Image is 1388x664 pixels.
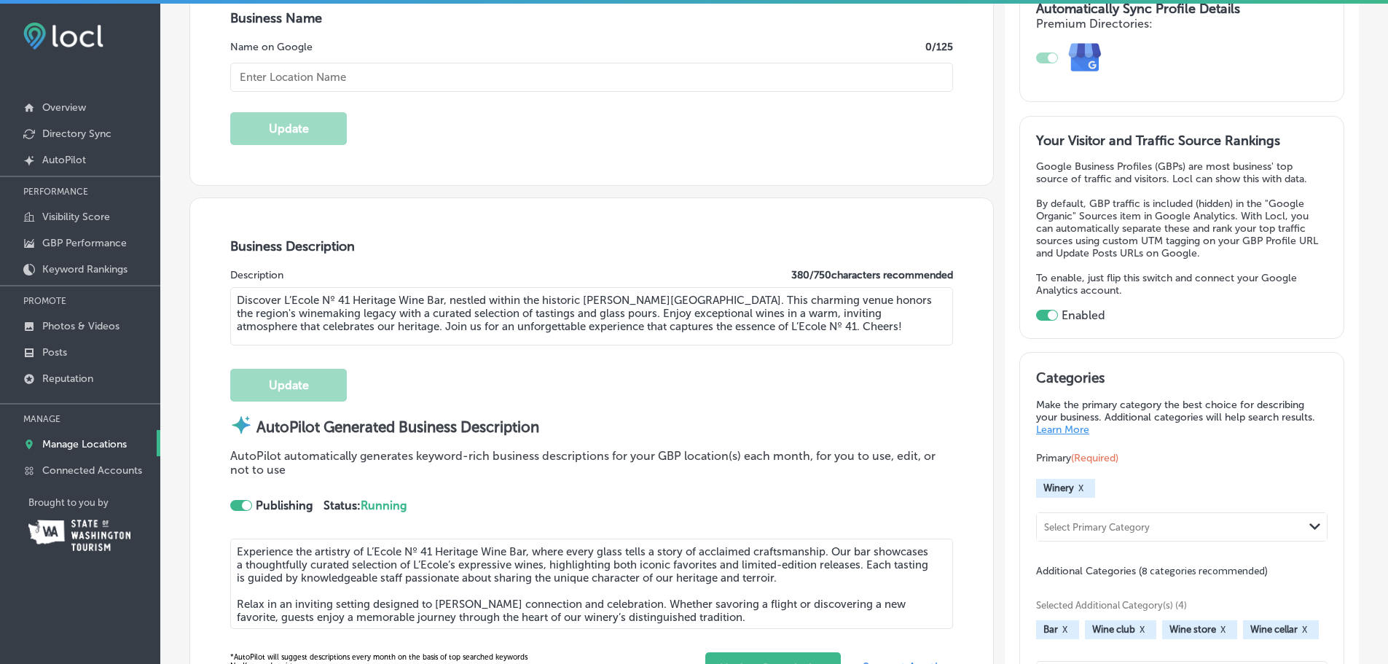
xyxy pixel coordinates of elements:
[230,369,347,402] button: Update
[256,418,539,436] strong: AutoPilot Generated Business Description
[42,101,86,114] p: Overview
[1043,483,1074,493] span: Winery
[42,438,127,450] p: Manage Locations
[42,263,128,276] p: Keyword Rankings
[42,346,67,359] p: Posts
[1169,624,1216,635] span: Wine store
[1139,564,1268,578] span: (8 categories recommended)
[1036,600,1317,611] span: Selected Additional Category(s) (4)
[42,128,111,140] p: Directory Sync
[324,499,407,512] strong: Status:
[1036,160,1328,185] p: Google Business Profiles (GBPs) are most business' top source of traffic and visitors. Locl can s...
[1036,272,1328,297] p: To enable, just flip this switch and connect your Google Analytics account.
[230,653,528,662] span: *AutoPilot will suggest descriptions every month on the basis of top searched keywords
[230,449,953,477] p: AutoPilot automatically generates keyword-rich business descriptions for your GBP location(s) eac...
[1036,399,1328,436] p: Make the primary category the best choice for describing your business. Additional categories wil...
[256,499,313,512] strong: Publishing
[1036,370,1328,391] h3: Categories
[23,23,103,50] img: fda3e92497d09a02dc62c9cd864e3231.png
[230,539,953,629] textarea: Experience the artistry of L’Ecole Nº 41 Heritage Wine Bar, where every glass tells a story of ac...
[1071,452,1118,464] span: (Required)
[1062,308,1105,322] label: Enabled
[1036,17,1328,31] h4: Premium Directories:
[230,269,283,281] label: Description
[42,320,119,332] p: Photos & Videos
[230,287,953,345] textarea: Discover L’Ecole Nº 41 Heritage Wine Bar, nestled within the historic [PERSON_NAME][GEOGRAPHIC_DA...
[42,237,127,249] p: GBP Performance
[1036,423,1089,436] a: Learn More
[230,112,347,145] button: Update
[1135,624,1149,636] button: X
[791,269,953,281] label: 380 / 750 characters recommended
[230,414,252,436] img: autopilot-icon
[1250,624,1298,635] span: Wine cellar
[1092,624,1135,635] span: Wine club
[42,372,93,385] p: Reputation
[1036,133,1328,149] h3: Your Visitor and Traffic Source Rankings
[361,499,407,512] span: Running
[1043,624,1058,635] span: Bar
[1036,565,1268,577] span: Additional Categories
[1298,624,1311,636] button: X
[230,10,953,26] h3: Business Name
[1036,452,1118,464] span: Primary
[28,520,130,551] img: Washington Tourism
[230,41,313,53] label: Name on Google
[1058,624,1072,636] button: X
[1074,483,1088,494] button: X
[1044,521,1150,532] div: Select Primary Category
[28,497,160,508] p: Brought to you by
[925,41,953,53] label: 0 /125
[42,211,110,223] p: Visibility Score
[1058,31,1113,85] img: e7ababfa220611ac49bdb491a11684a6.png
[42,154,86,166] p: AutoPilot
[1036,198,1328,259] p: By default, GBP traffic is included (hidden) in the "Google Organic" Sources item in Google Analy...
[230,63,953,92] input: Enter Location Name
[42,464,142,477] p: Connected Accounts
[1216,624,1230,636] button: X
[1036,1,1328,17] h3: Automatically Sync Profile Details
[230,238,953,254] h3: Business Description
